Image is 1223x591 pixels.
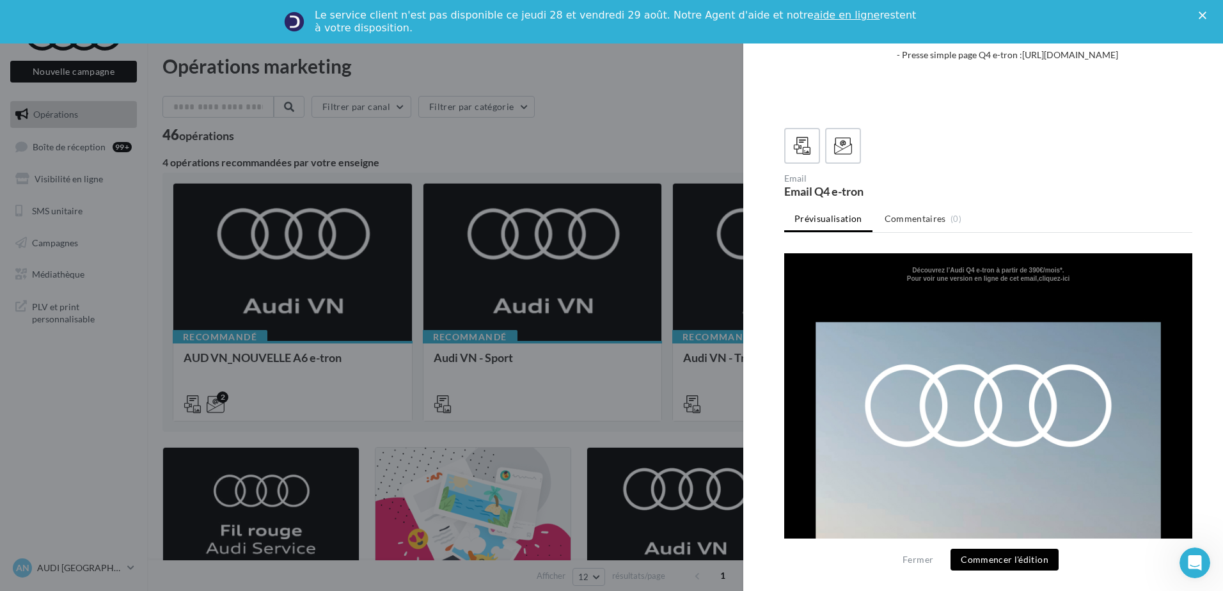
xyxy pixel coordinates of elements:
a: aide en ligne [814,9,880,21]
div: Email [784,174,983,183]
div: Fermer [1199,12,1211,19]
a: [URL][DOMAIN_NAME] [1022,49,1118,60]
div: Email Q4 e-tron [784,185,983,197]
span: (0) [951,214,961,224]
button: Commencer l'édition [951,549,1059,571]
div: Le service client n'est pas disponible ce jeudi 28 et vendredi 29 août. Notre Agent d'aide et not... [315,9,919,35]
span: Commentaires [885,212,946,225]
font: Pour voir une version en ligne de cet email, [123,22,286,29]
iframe: Intercom live chat [1180,548,1210,578]
button: Fermer [897,552,938,567]
b: Découvrez l’Audi Q4 e-tron à partir de 390€/mois*. [128,13,280,20]
a: cliquez-ici [255,22,285,29]
img: Profile image for Service-Client [284,12,304,32]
